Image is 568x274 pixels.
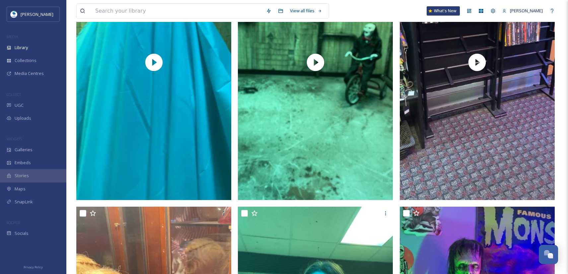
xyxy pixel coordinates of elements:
[15,199,33,205] span: SnapLink
[24,265,43,269] span: Privacy Policy
[7,92,21,97] span: COLLECT
[15,102,24,108] span: UGC
[510,8,543,14] span: [PERSON_NAME]
[15,70,44,77] span: Media Centres
[15,186,26,192] span: Maps
[7,34,18,39] span: MEDIA
[15,115,31,121] span: Uploads
[7,136,22,141] span: WIDGETS
[15,230,29,237] span: Socials
[24,263,43,271] a: Privacy Policy
[7,220,20,225] span: SOCIALS
[15,44,28,51] span: Library
[287,4,325,17] a: View all files
[15,147,33,153] span: Galleries
[15,172,29,179] span: Stories
[11,11,17,18] img: download.jpeg
[92,4,263,18] input: Search your library
[15,160,31,166] span: Embeds
[15,57,36,64] span: Collections
[21,11,53,17] span: [PERSON_NAME]
[539,245,558,264] button: Open Chat
[427,6,460,16] a: What's New
[499,4,546,17] a: [PERSON_NAME]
